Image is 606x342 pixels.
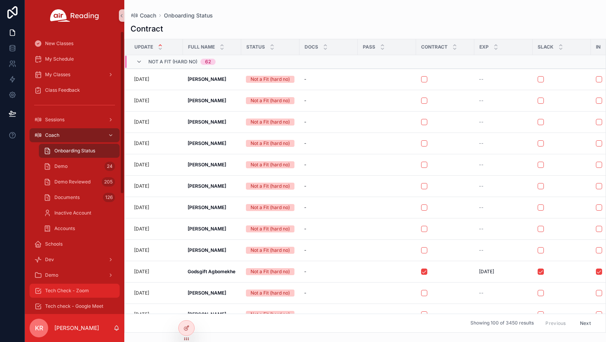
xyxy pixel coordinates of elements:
a: [PERSON_NAME] [188,226,237,232]
p: [DATE] [134,162,149,168]
span: - [304,119,306,125]
div: Not a Fit (hard no) [251,311,290,318]
a: Not a Fit (hard no) [246,119,295,126]
span: - [304,204,306,211]
p: [DATE] [134,76,149,82]
a: -- [479,311,528,318]
a: -- [479,98,528,104]
a: [PERSON_NAME] [188,290,237,296]
p: [DATE] [134,226,149,232]
p: [DATE] [134,183,149,189]
span: Slack [538,44,554,50]
a: Documents126 [39,190,120,204]
strong: Godsgift Agbomekhe [188,269,235,274]
a: - [304,311,353,318]
a: Not a Fit (hard no) [246,204,295,211]
div: Not a Fit (hard no) [251,183,290,190]
span: -- [479,140,484,147]
span: Pass [363,44,375,50]
a: [DATE] [134,183,178,189]
span: Demo Reviewed [54,179,91,185]
p: [DATE] [134,247,149,253]
div: Not a Fit (hard no) [251,225,290,232]
a: - [304,290,353,296]
strong: [PERSON_NAME] [188,226,226,232]
a: [PERSON_NAME] [188,311,237,318]
span: - [304,311,306,318]
a: [PERSON_NAME] [188,119,237,125]
div: 205 [102,177,115,187]
a: [DATE] [134,140,178,147]
a: Coach [30,128,120,142]
span: Coach [140,12,156,19]
strong: [PERSON_NAME] [188,76,226,82]
a: [DATE] [134,269,178,275]
a: [DATE] [134,311,178,318]
p: [PERSON_NAME] [54,324,99,332]
a: [PERSON_NAME] [188,76,237,82]
span: -- [479,162,484,168]
span: -- [479,247,484,253]
a: Not a Fit (hard no) [246,76,295,83]
div: Not a Fit (hard no) [251,290,290,297]
span: In [596,44,601,50]
span: Docs [305,44,318,50]
div: Not a Fit (hard no) [251,247,290,254]
span: - [304,183,306,189]
h1: Contract [131,23,163,34]
span: Contract [421,44,448,50]
p: [DATE] [134,269,149,275]
div: 126 [103,193,115,202]
span: Status [246,44,265,50]
span: -- [479,76,484,82]
span: - [304,98,306,104]
strong: [PERSON_NAME] [188,183,226,189]
a: Not a Fit (hard no) [246,311,295,318]
span: - [304,290,306,296]
a: Coach [131,12,156,19]
a: Inactive Account [39,206,120,220]
a: Tech check - Google Meet [30,299,120,313]
span: My Classes [45,72,70,78]
a: - [304,76,353,82]
span: -- [479,311,484,318]
div: Not a Fit (hard no) [251,76,290,83]
span: New Classes [45,40,73,47]
span: Coach [45,132,59,138]
a: [DATE] [134,98,178,104]
span: Demo [45,272,58,278]
div: Not a Fit (hard no) [251,140,290,147]
strong: [PERSON_NAME] [188,119,226,125]
span: - [304,247,306,253]
a: My Classes [30,68,120,82]
p: [DATE] [134,290,149,296]
span: Onboarding Status [54,148,95,154]
p: [DATE] [134,98,149,104]
div: Not a Fit (hard no) [251,204,290,211]
a: Not a Fit (hard no) [246,183,295,190]
span: -- [479,226,484,232]
div: scrollable content [25,31,124,314]
a: [DATE] [134,119,178,125]
span: -- [479,204,484,211]
div: Not a Fit (hard no) [251,119,290,126]
span: My Schedule [45,56,74,62]
a: My Schedule [30,52,120,66]
a: Onboarding Status [164,12,213,19]
span: Full name [188,44,215,50]
a: [DATE] [134,162,178,168]
a: [PERSON_NAME] [188,183,237,189]
a: [DATE] [134,226,178,232]
a: -- [479,162,528,168]
a: Not a Fit (hard no) [246,247,295,254]
a: Dev [30,253,120,267]
span: Sessions [45,117,64,123]
a: -- [479,226,528,232]
span: -- [479,183,484,189]
a: [DATE] [134,76,178,82]
a: Tech Check - Zoom [30,284,120,298]
a: - [304,140,353,147]
div: Not a Fit (hard no) [251,161,290,168]
span: -- [479,119,484,125]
